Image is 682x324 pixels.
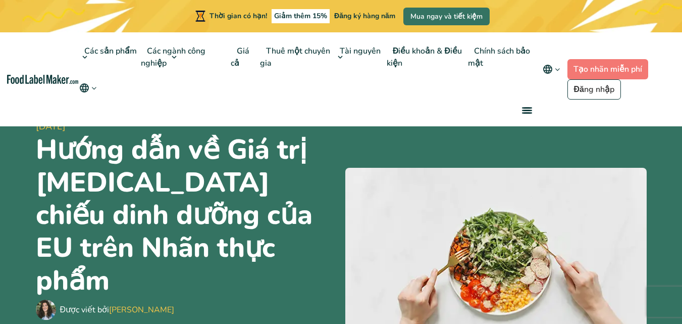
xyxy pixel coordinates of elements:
font: Đăng ký hàng năm [334,11,395,21]
font: Giá cả [231,45,249,69]
font: Các ngành công nghiệp [141,45,205,69]
a: thực đơn [510,94,542,126]
a: Mua ngay và tiết kiệm [403,8,490,25]
a: Thuê một chuyên gia [260,32,330,82]
img: Maria Abi Hanna - Nhà sản xuất nhãn thực phẩm [36,300,56,320]
font: Được viết bởi [60,304,110,315]
font: Thuê một chuyên gia [260,45,330,69]
a: Điều khoản & Điều kiện [387,32,462,82]
font: Tạo nhãn miễn phí [573,64,642,75]
a: [PERSON_NAME] [109,304,174,315]
font: Thời gian có hạn! [209,11,267,21]
a: Tạo nhãn miễn phí [567,59,648,79]
font: Giảm thêm 15% [274,11,327,21]
a: Giá cả [231,32,249,82]
font: Mua ngay và tiết kiệm [410,12,483,21]
a: Các ngành công nghiệp [141,32,205,82]
font: Chính sách bảo mật [468,45,530,69]
font: Các sản phẩm [84,45,137,57]
font: Tài nguyên [340,45,381,57]
font: Đăng nhập [574,84,614,95]
a: Chính sách bảo mật [468,32,530,82]
a: Tài nguyên [334,32,382,82]
font: Điều khoản & Điều kiện [387,45,462,69]
a: Các sản phẩm [78,32,138,82]
a: Đăng nhập [567,79,621,100]
font: Hướng dẫn về Giá trị [MEDICAL_DATA] chiếu dinh dưỡng của EU trên Nhãn thực phẩm [36,131,312,299]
